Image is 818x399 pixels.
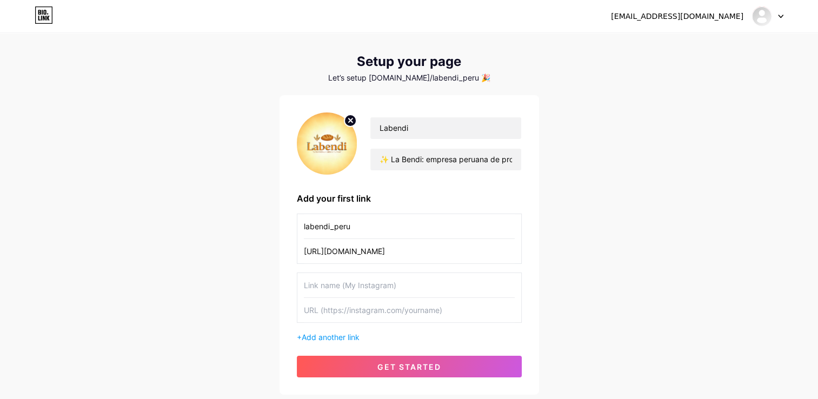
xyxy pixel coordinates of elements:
div: Setup your page [280,54,539,69]
span: get started [377,362,441,371]
div: [EMAIL_ADDRESS][DOMAIN_NAME] [611,11,743,22]
div: Let’s setup [DOMAIN_NAME]/labendi_peru 🎉 [280,74,539,82]
div: + [297,331,522,343]
input: bio [370,149,521,170]
input: Link name (My Instagram) [304,214,515,238]
div: Add your first link [297,192,522,205]
span: Add another link [302,332,360,342]
img: labendi_peru [752,6,772,26]
button: get started [297,356,522,377]
input: URL (https://instagram.com/yourname) [304,239,515,263]
input: Your name [370,117,521,139]
input: Link name (My Instagram) [304,273,515,297]
img: profile pic [297,112,357,175]
input: URL (https://instagram.com/yourname) [304,298,515,322]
